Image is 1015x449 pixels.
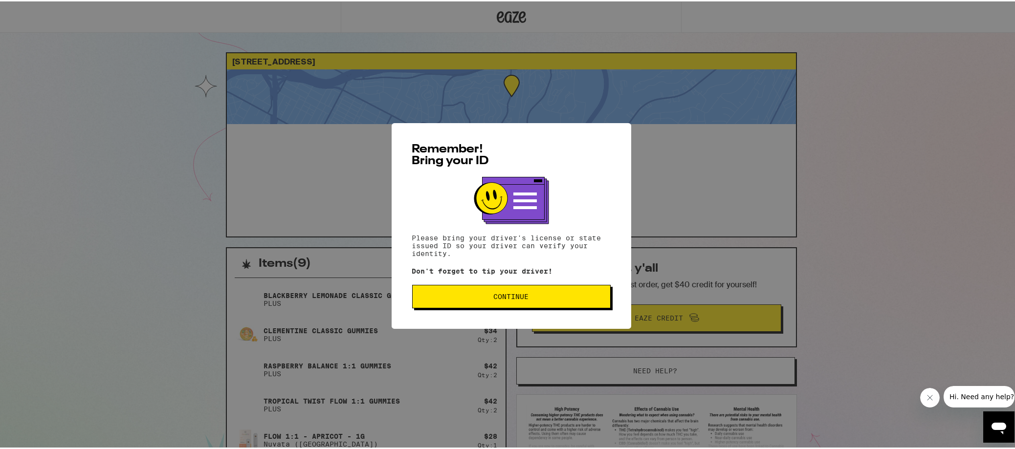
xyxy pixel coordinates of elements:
button: Continue [412,283,611,307]
iframe: Close message [920,386,940,406]
iframe: Button to launch messaging window [983,410,1015,441]
p: Don't forget to tip your driver! [412,266,611,274]
p: Please bring your driver's license or state issued ID so your driver can verify your identity. [412,233,611,256]
iframe: Message from company [944,385,1015,406]
span: Continue [494,292,529,299]
span: Remember! Bring your ID [412,142,489,166]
